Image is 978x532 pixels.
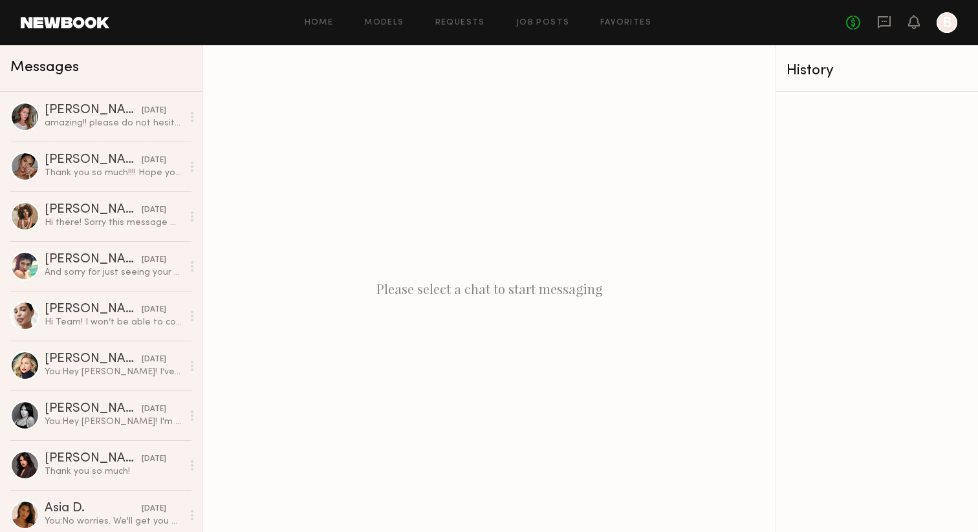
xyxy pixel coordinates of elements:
[45,204,142,217] div: [PERSON_NAME]
[142,453,166,465] div: [DATE]
[516,19,570,27] a: Job Posts
[142,503,166,515] div: [DATE]
[787,63,968,78] div: History
[45,167,182,179] div: Thank you so much!!!! Hope you had a great shoot!
[142,354,166,366] div: [DATE]
[142,254,166,266] div: [DATE]
[45,154,142,167] div: [PERSON_NAME]
[435,19,485,27] a: Requests
[45,253,142,266] div: [PERSON_NAME]
[45,502,142,515] div: Asia D.
[10,60,79,75] span: Messages
[45,416,182,428] div: You: Hey [PERSON_NAME]! I'm still waiting on approval from the client. I'll let you know if you'r...
[45,366,182,378] div: You: Hey [PERSON_NAME]! I’ve got a collaboration for Fresh Clean Threads shooting [DATE][DATE], i...
[142,304,166,316] div: [DATE]
[45,266,182,279] div: And sorry for just seeing your message now!!
[45,353,142,366] div: [PERSON_NAME]
[142,154,166,167] div: [DATE]
[45,303,142,316] div: [PERSON_NAME]
[45,452,142,465] div: [PERSON_NAME]
[202,45,776,532] div: Please select a chat to start messaging
[45,515,182,527] div: You: No worries. We'll get you onto something else soon. Thank you, [PERSON_NAME]!
[142,105,166,117] div: [DATE]
[45,316,182,328] div: Hi Team! I won’t be able to commit to this rate as it’s below industry standard. Thank you so muc...
[600,19,651,27] a: Favorites
[45,104,142,117] div: [PERSON_NAME]
[45,403,142,416] div: [PERSON_NAME]
[45,117,182,129] div: amazing!! please do not hesitate to reach out for future projects! you were so great to work with
[142,403,166,416] div: [DATE]
[45,465,182,478] div: Thank you so much!
[305,19,334,27] a: Home
[364,19,404,27] a: Models
[142,204,166,217] div: [DATE]
[937,12,957,33] a: B
[45,217,182,229] div: Hi there! Sorry this message was missed! I am available (: IG @bbymo__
